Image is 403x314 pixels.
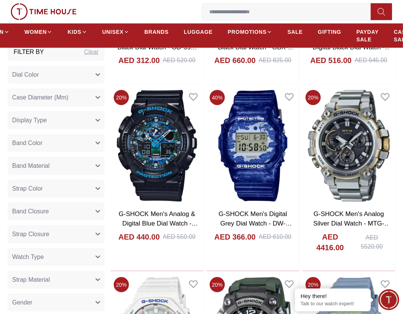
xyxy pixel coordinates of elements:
span: 20 % [306,90,321,105]
a: G-SHOCK Men's Analog Silver Dial Watch - MTG-B3000D-1A9DR [313,210,390,237]
span: Watch Type [12,252,44,261]
span: KIDS [67,28,81,36]
span: 20 % [114,90,129,105]
a: BRANDS [144,25,169,39]
span: LUGGAGE [184,28,213,36]
a: G-SHOCK Men's Analog & Digital Blue Dial Watch - GA-100CB-1A [119,210,198,237]
span: PROMOTIONS [228,28,267,36]
div: AED 520.00 [163,56,195,65]
span: Dial Color [12,70,39,79]
h4: AED 660.00 [214,55,256,66]
div: Chat Widget [378,289,399,310]
button: Gender [8,293,105,311]
button: Strap Closure [8,225,105,243]
div: AED 825.00 [259,56,291,65]
a: KIDS [67,25,87,39]
h4: AED 516.00 [310,55,351,66]
span: UNISEX [102,28,124,36]
a: UNISEX [102,25,129,39]
span: Strap Closure [12,229,49,238]
button: Dial Color [8,65,105,84]
span: Case Diameter (Mm) [12,93,68,102]
h4: AED 366.00 [214,232,256,242]
span: Band Material [12,161,50,170]
div: AED 610.00 [259,232,291,241]
button: Strap Material [8,270,105,289]
a: PAYDAY SALE [356,25,379,46]
span: Strap Material [12,275,50,284]
h4: AED 312.00 [118,55,160,66]
a: PROMOTIONS [228,25,273,39]
button: Display Type [8,111,105,129]
span: Gender [12,298,32,307]
a: LUGGAGE [184,25,213,39]
button: Watch Type [8,248,105,266]
span: WOMEN [25,28,47,36]
div: Hey there! [301,292,365,300]
h4: AED 440.00 [118,232,160,242]
img: ... [11,3,77,20]
img: G-SHOCK Men's Digital Grey Dial Watch - DW-5600BWP-2DR [207,87,299,204]
a: WOMEN [25,25,53,39]
span: Strap Color [12,184,43,193]
span: PAYDAY SALE [356,28,379,43]
span: Display Type [12,115,47,125]
a: GIFTING [318,25,341,39]
span: 20 % [114,277,129,292]
p: Talk to our watch expert! [301,301,365,307]
div: AED 550.00 [163,232,195,241]
img: G-SHOCK Men's Analog Silver Dial Watch - MTG-B3000D-1A9DR [303,87,395,204]
div: AED 645.00 [354,56,387,65]
h3: Filter By [14,47,44,56]
button: Case Diameter (Mm) [8,88,105,106]
span: GIFTING [318,28,341,36]
button: Band Closure [8,202,105,220]
span: 40 % [210,90,225,105]
span: Band Color [12,138,42,147]
a: SALE [287,25,303,39]
img: G-SHOCK Men's Analog & Digital Blue Dial Watch - GA-100CB-1A [111,87,203,204]
span: 20 % [306,277,321,292]
h4: AED 4416.00 [309,232,352,253]
div: Clear [84,47,99,56]
button: Strap Color [8,179,105,197]
div: AED 5520.00 [355,233,389,251]
span: BRANDS [144,28,169,36]
button: Band Color [8,134,105,152]
span: 20 % [210,277,225,292]
button: Band Material [8,156,105,175]
a: G-SHOCK Men's Digital Grey Dial Watch - DW-5600BWP-2DR [219,210,292,237]
span: SALE [287,28,303,36]
span: Band Closure [12,207,49,216]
